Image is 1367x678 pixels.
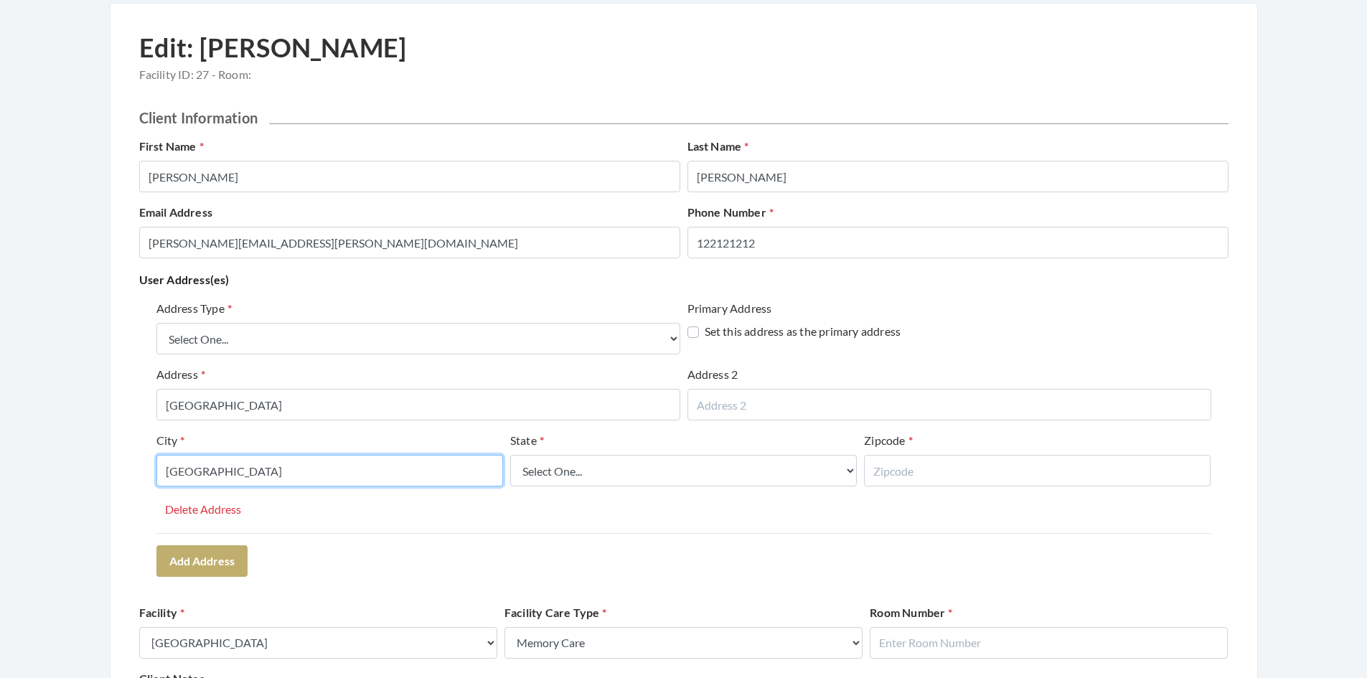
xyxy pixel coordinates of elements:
label: Email Address [139,204,213,221]
h1: Edit: [PERSON_NAME] [139,32,407,92]
input: Enter Last Name [687,161,1229,192]
label: Address Type [156,300,232,317]
label: Facility Care Type [504,604,607,621]
label: State [510,432,544,449]
label: First Name [139,138,204,155]
label: Last Name [687,138,749,155]
button: Delete Address [156,498,250,521]
label: City [156,432,185,449]
label: Address [156,366,206,383]
label: Zipcode [864,432,913,449]
input: Address [156,389,680,420]
input: Enter First Name [139,161,680,192]
button: Add Address [156,545,248,577]
span: Facility ID: 27 - Room: [139,66,407,83]
label: Room Number [870,604,952,621]
input: City [156,455,503,486]
h2: Client Information [139,109,1229,126]
label: Address 2 [687,366,738,383]
input: Address 2 [687,389,1211,420]
label: Set this address as the primary address [687,323,901,340]
p: User Address(es) [139,270,1229,290]
label: Facility [139,604,185,621]
label: Phone Number [687,204,774,221]
input: Enter Phone Number [687,227,1229,258]
label: Primary Address [687,300,772,317]
input: Enter Email Address [139,227,680,258]
input: Enter Room Number [870,627,1228,659]
input: Zipcode [864,455,1211,486]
